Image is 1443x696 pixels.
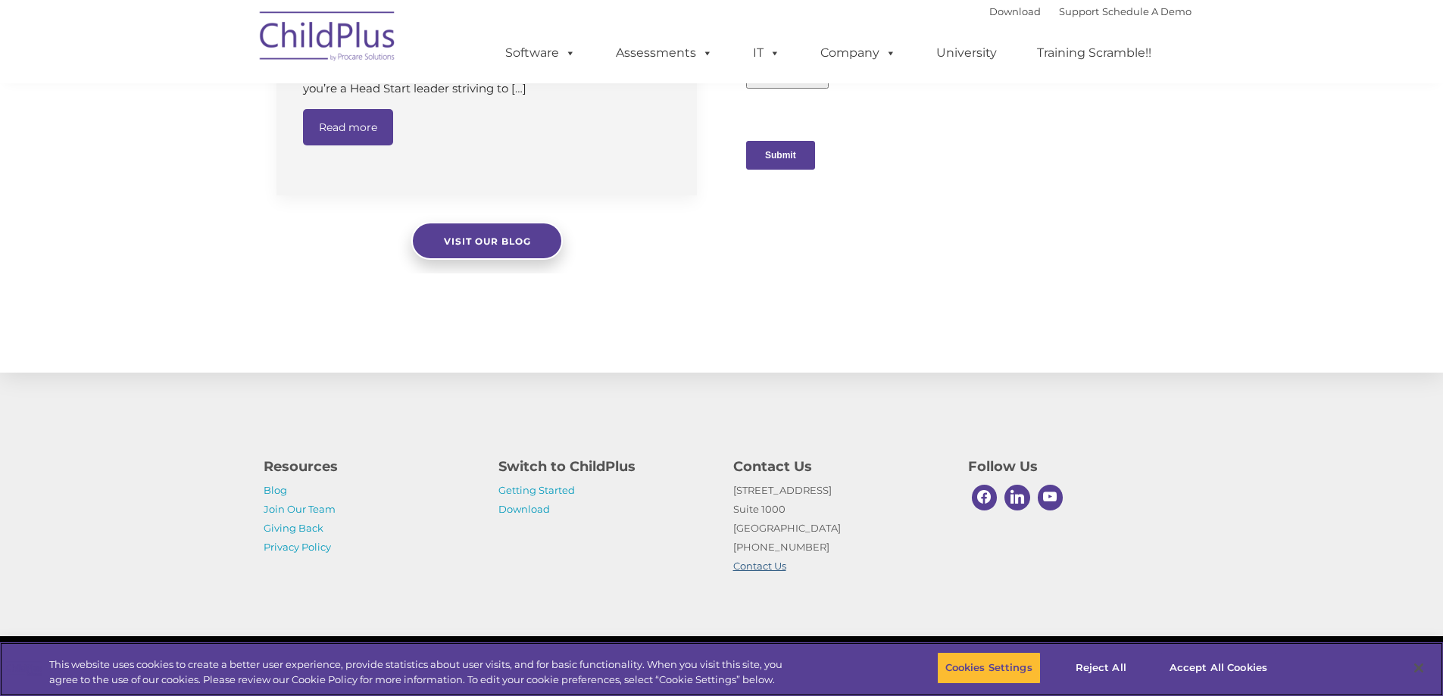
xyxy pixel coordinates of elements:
[733,560,786,572] a: Contact Us
[738,38,795,68] a: IT
[733,481,945,576] p: [STREET_ADDRESS] Suite 1000 [GEOGRAPHIC_DATA] [PHONE_NUMBER]
[1022,38,1167,68] a: Training Scramble!!
[733,456,945,477] h4: Contact Us
[264,541,331,553] a: Privacy Policy
[1034,481,1067,514] a: Youtube
[1059,5,1099,17] a: Support
[968,456,1180,477] h4: Follow Us
[989,5,1192,17] font: |
[264,484,287,496] a: Blog
[937,652,1041,684] button: Cookies Settings
[443,236,530,247] span: Visit our blog
[490,38,591,68] a: Software
[264,522,323,534] a: Giving Back
[968,481,1001,514] a: Facebook
[805,38,911,68] a: Company
[498,456,711,477] h4: Switch to ChildPlus
[921,38,1012,68] a: University
[601,38,728,68] a: Assessments
[49,657,794,687] div: This website uses cookies to create a better user experience, provide statistics about user visit...
[211,162,275,173] span: Phone number
[1161,652,1276,684] button: Accept All Cookies
[1102,5,1192,17] a: Schedule A Demo
[264,456,476,477] h4: Resources
[1402,651,1435,685] button: Close
[303,109,393,145] a: Read more
[498,484,575,496] a: Getting Started
[498,503,550,515] a: Download
[211,100,257,111] span: Last name
[1001,481,1034,514] a: Linkedin
[252,1,404,76] img: ChildPlus by Procare Solutions
[411,222,563,260] a: Visit our blog
[264,503,336,515] a: Join Our Team
[989,5,1041,17] a: Download
[1054,652,1148,684] button: Reject All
